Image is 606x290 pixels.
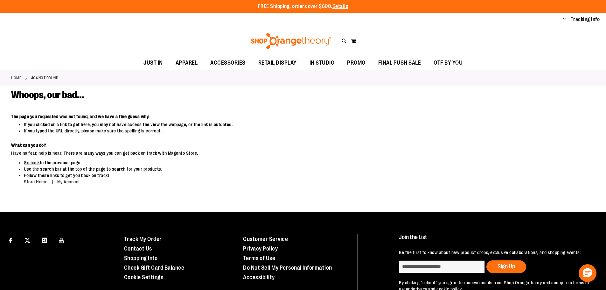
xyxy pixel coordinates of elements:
[24,237,30,243] img: Twitter
[579,264,596,282] button: Hello, have a question? Let’s chat.
[332,4,348,9] a: Details
[5,234,16,245] a: Visit our Facebook page
[341,56,372,70] a: PROMO
[11,142,473,148] dt: What can you do?
[378,56,421,70] span: FINAL PUSH SALE
[124,236,162,242] a: Track My Order
[434,56,463,70] span: OTF BY YOU
[124,265,185,271] a: Check Gift Card Balance
[49,176,56,187] span: |
[310,56,335,70] span: IN STUDIO
[56,234,67,245] a: Visit our Youtube page
[24,128,473,134] li: If you typed the URL directly, please make sure the spelling is correct.
[124,255,158,261] a: Shopping Info
[372,56,428,70] a: FINAL PUSH SALE
[24,166,473,172] li: Use the search bar at the top of the page to search for your products.
[11,150,473,156] dd: Have no fear, help is near! There are many ways you can get back on track with Magento Store.
[143,56,163,70] span: JUST IN
[39,234,50,245] a: Visit our Instagram page
[137,56,169,70] a: JUST IN
[399,260,485,273] input: enter email
[169,56,204,70] a: APPAREL
[243,255,275,261] a: Terms of Use
[24,172,473,185] li: Follow these links to get you back on track!
[11,75,21,81] a: Home
[24,159,473,166] li: to the previous page.
[399,249,591,256] p: Be the first to know about new product drops, exclusive collaborations, and shopping events!
[124,245,152,252] a: Contact Us
[31,75,59,81] strong: 404 Not Found
[303,56,341,70] a: IN STUDIO
[57,179,80,184] a: My Account
[243,245,278,252] a: Privacy Policy
[24,179,47,184] a: Store Home
[124,274,164,280] a: Cookie Settings
[176,56,198,70] span: APPAREL
[399,234,591,246] h4: Join the List
[498,263,515,270] span: Sign Up
[243,236,288,242] a: Customer Service
[243,265,332,271] a: Do Not Sell My Personal Information
[11,113,473,120] dt: The page you requested was not found, and we have a fine guess why.
[258,56,297,70] span: RETAIL DISPLAY
[571,16,600,23] a: Tracking Info
[11,89,84,100] span: Whoops, our bad...
[427,56,469,70] a: OTF BY YOU
[563,16,566,23] button: Account menu
[210,56,246,70] span: ACCESSORIES
[204,56,252,70] a: ACCESSORIES
[22,234,33,245] a: Visit our X page
[250,33,332,49] img: Shop Orangetheory
[486,260,526,273] button: Sign Up
[24,160,40,165] a: Go back
[252,56,303,70] a: RETAIL DISPLAY
[347,56,366,70] span: PROMO
[24,121,473,128] li: If you clicked on a link to get here, you may not have access the view the webpage, or the link i...
[243,274,275,280] a: Accessibility
[258,3,348,10] p: FREE Shipping, orders over $600.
